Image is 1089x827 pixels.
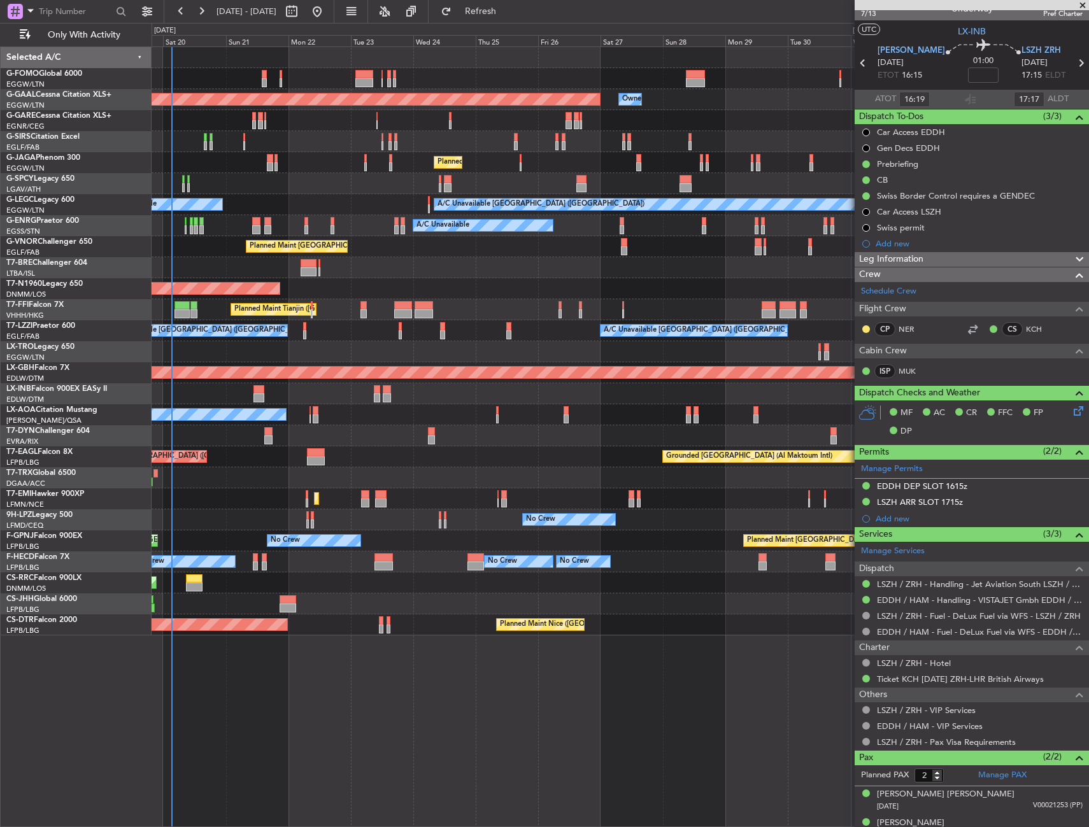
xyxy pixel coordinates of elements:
div: Grounded [GEOGRAPHIC_DATA] (Al Maktoum Intl) [666,447,832,466]
a: LFPB/LBG [6,605,39,614]
span: DP [900,425,912,438]
span: (3/3) [1043,527,1062,541]
span: Services [859,527,892,542]
a: LFPB/LBG [6,542,39,551]
a: KCH [1026,323,1055,335]
span: (3/3) [1043,110,1062,123]
a: LX-GBHFalcon 7X [6,364,69,372]
a: G-SIRSCitation Excel [6,133,80,141]
a: Manage PAX [978,769,1027,782]
a: T7-BREChallenger 604 [6,259,87,267]
a: LFPB/LBG [6,458,39,467]
div: Owner [622,90,644,109]
a: LSZH / ZRH - Hotel [877,658,951,668]
div: CB [877,174,888,185]
span: [DATE] - [DATE] [217,6,276,17]
a: EDLW/DTM [6,395,44,404]
span: Pax [859,751,873,765]
a: LX-TROLegacy 650 [6,343,75,351]
span: Permits [859,445,889,460]
a: LFPB/LBG [6,563,39,572]
span: MF [900,407,913,420]
span: [DATE] [1021,57,1048,69]
div: Planned Maint [GEOGRAPHIC_DATA] ([GEOGRAPHIC_DATA]) [250,237,450,256]
a: T7-FFIFalcon 7X [6,301,64,309]
div: Gen Decs EDDH [877,143,940,153]
a: CS-DTRFalcon 2000 [6,616,77,624]
div: Tue 23 [351,35,413,46]
div: Sat 27 [601,35,663,46]
a: LTBA/ISL [6,269,35,278]
div: A/C Unavailable [GEOGRAPHIC_DATA] ([GEOGRAPHIC_DATA]) [604,321,811,340]
a: EDDH / HAM - Handling - VISTAJET Gmbh EDDH / HAM [877,595,1083,605]
div: EDDH DEP SLOT 1615z [877,481,967,491]
span: Leg Information [859,252,923,267]
span: T7-TRX [6,469,32,477]
a: LSZH / ZRH - Fuel - DeLux Fuel via WFS - LSZH / ZRH [877,611,1081,621]
div: Planned Maint Tianjin ([GEOGRAPHIC_DATA]) [234,300,383,319]
div: Planned Maint Nice ([GEOGRAPHIC_DATA]) [500,615,642,634]
span: T7-N1960 [6,280,42,288]
button: UTC [858,24,880,35]
div: Sun 21 [226,35,288,46]
a: DNMM/LOS [6,584,46,593]
div: [PERSON_NAME] [PERSON_NAME] [877,788,1014,801]
span: CS-RRC [6,574,34,582]
a: G-SPCYLegacy 650 [6,175,75,183]
span: T7-LZZI [6,322,32,330]
span: LX-AOA [6,406,36,414]
button: Only With Activity [14,25,138,45]
div: LSZH ARR SLOT 1715z [877,497,963,507]
span: AC [934,407,945,420]
div: [DATE] [853,25,874,36]
span: Others [859,688,887,702]
span: 9H-LPZ [6,511,32,519]
div: Unplanned Maint [GEOGRAPHIC_DATA] ([GEOGRAPHIC_DATA]) [68,447,277,466]
span: G-JAGA [6,154,36,162]
span: FFC [998,407,1013,420]
a: G-FOMOGlobal 6000 [6,70,82,78]
a: EVRA/RIX [6,437,38,446]
a: EGGW/LTN [6,353,45,362]
a: EDLW/DTM [6,374,44,383]
a: LFMN/NCE [6,500,44,509]
a: Manage Permits [861,463,923,476]
span: [DATE] [877,802,899,811]
a: LSZH / ZRH - VIP Services [877,705,976,716]
span: ALDT [1048,93,1069,106]
div: [DATE] [154,25,176,36]
div: Sat 20 [163,35,225,46]
span: T7-EAGL [6,448,38,456]
div: AOG Maint Paris ([GEOGRAPHIC_DATA]) [87,531,221,550]
a: LSZH / ZRH - Pax Visa Requirements [877,737,1016,747]
span: [PERSON_NAME] [878,45,945,57]
a: LFMD/CEQ [6,521,43,530]
span: Dispatch Checks and Weather [859,386,980,400]
span: (2/2) [1043,750,1062,763]
div: Add new [876,238,1083,249]
button: Refresh [435,1,511,22]
div: Planned Maint [GEOGRAPHIC_DATA] ([GEOGRAPHIC_DATA]) [747,531,948,550]
span: G-VNOR [6,238,38,246]
span: T7-FFI [6,301,29,309]
div: CP [874,322,895,336]
label: Planned PAX [861,769,909,782]
div: Mon 22 [288,35,351,46]
a: EGGW/LTN [6,80,45,89]
span: F-HECD [6,553,34,561]
a: T7-LZZIPraetor 600 [6,322,75,330]
div: Mon 29 [725,35,788,46]
a: F-HECDFalcon 7X [6,553,69,561]
span: ETOT [878,69,899,82]
a: G-VNORChallenger 650 [6,238,92,246]
div: Planned Maint [GEOGRAPHIC_DATA] [318,489,439,508]
a: G-JAGAPhenom 300 [6,154,80,162]
span: Dispatch To-Dos [859,110,923,124]
span: G-ENRG [6,217,36,225]
a: G-GARECessna Citation XLS+ [6,112,111,120]
div: Prebriefing [877,159,918,169]
a: EDDH / HAM - VIP Services [877,721,983,732]
span: 7/13 [861,8,892,19]
a: LX-AOACitation Mustang [6,406,97,414]
span: Crew [859,267,881,282]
